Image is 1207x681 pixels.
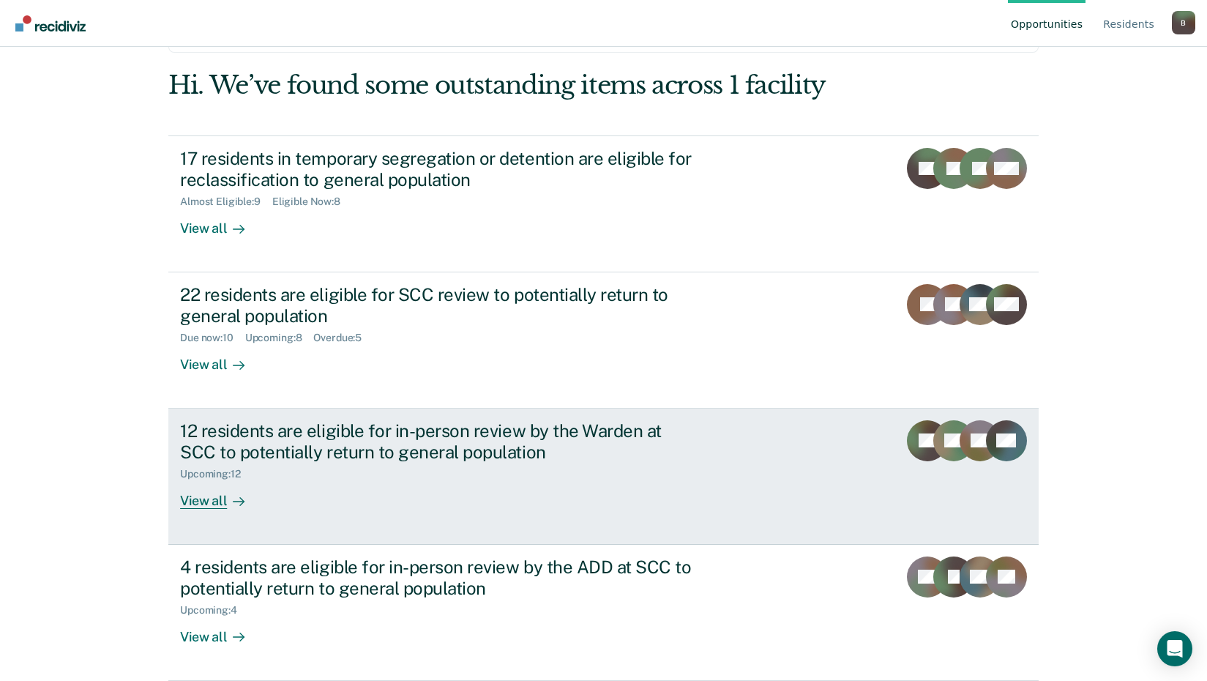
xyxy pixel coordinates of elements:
[180,284,694,327] div: 22 residents are eligible for SCC review to potentially return to general population
[180,344,262,373] div: View all
[272,196,352,208] div: Eligible Now : 8
[180,148,694,190] div: 17 residents in temporary segregation or detention are eligible for reclassification to general p...
[168,135,1039,272] a: 17 residents in temporary segregation or detention are eligible for reclassification to general p...
[180,468,253,480] div: Upcoming : 12
[1172,11,1195,34] button: Profile dropdown button
[180,604,249,617] div: Upcoming : 4
[168,545,1039,681] a: 4 residents are eligible for in-person review by the ADD at SCC to potentially return to general ...
[168,409,1039,545] a: 12 residents are eligible for in-person review by the Warden at SCC to potentially return to gene...
[180,557,694,599] div: 4 residents are eligible for in-person review by the ADD at SCC to potentially return to general ...
[1157,631,1192,666] div: Open Intercom Messenger
[180,332,245,344] div: Due now : 10
[313,332,373,344] div: Overdue : 5
[180,196,272,208] div: Almost Eligible : 9
[168,272,1039,409] a: 22 residents are eligible for SCC review to potentially return to general populationDue now:10Upc...
[1172,11,1195,34] div: B
[180,480,262,509] div: View all
[245,332,314,344] div: Upcoming : 8
[180,420,694,463] div: 12 residents are eligible for in-person review by the Warden at SCC to potentially return to gene...
[180,617,262,645] div: View all
[180,208,262,237] div: View all
[168,70,864,100] div: Hi. We’ve found some outstanding items across 1 facility
[15,15,86,31] img: Recidiviz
